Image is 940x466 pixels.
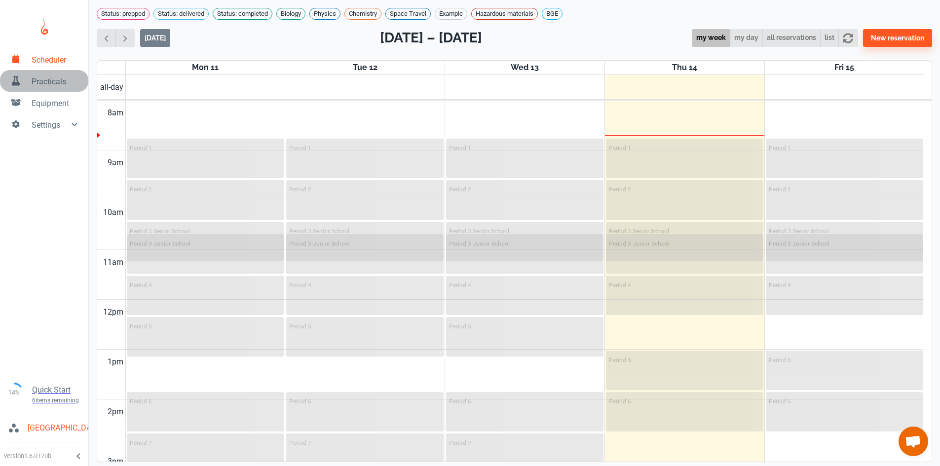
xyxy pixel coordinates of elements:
div: Chemistry [344,8,381,20]
p: Period 4 [130,282,152,288]
div: Hazardous materials [471,8,538,20]
span: Chemistry [345,9,381,19]
p: Period 5 [449,323,471,330]
div: 8am [106,101,125,125]
button: list [820,29,839,47]
div: Example [435,8,467,20]
p: Period 5 [289,323,311,330]
p: Period 4 [769,282,791,288]
p: Period 4 [609,282,631,288]
div: Space Travel [385,8,431,20]
p: Period 1 [130,144,152,151]
h2: [DATE] – [DATE] [380,28,482,48]
button: all reservations [762,29,821,47]
p: Period 2 [130,186,152,193]
a: August 15, 2025 [832,61,856,74]
p: Period 1 [609,144,631,151]
button: Previous week [97,29,116,47]
p: Period 7 [130,439,152,446]
a: August 14, 2025 [670,61,699,74]
p: Period 4 [449,282,471,288]
p: Period 3 Junior School [769,240,829,247]
p: Period 3 Junior School [449,240,510,247]
a: August 13, 2025 [509,61,541,74]
p: Period 3 Junior School [609,240,670,247]
p: Period 6 [449,398,471,405]
p: Period 1 [449,144,471,151]
a: August 11, 2025 [190,61,221,74]
span: all-day [98,81,125,93]
p: Period 3 Senior School [289,228,349,235]
span: BGE [542,9,562,19]
p: Period 4 [289,282,311,288]
p: Period 1 [289,144,311,151]
div: 2pm [106,399,125,424]
div: Biology [276,8,305,20]
p: Period 7 [449,439,471,446]
div: 9am [106,150,125,175]
span: Status: completed [213,9,272,19]
button: my day [730,29,763,47]
p: Period 5 [769,357,791,363]
span: Space Travel [386,9,430,19]
p: Period 3 Senior School [769,228,829,235]
button: [DATE] [140,29,170,47]
p: Period 3 Senior School [609,228,669,235]
p: Period 3 Junior School [289,240,350,247]
span: Hazardous materials [472,9,537,19]
div: BGE [542,8,563,20]
span: Example [435,9,467,19]
span: Physics [310,9,340,19]
div: 12pm [101,300,125,324]
button: refresh [838,29,858,47]
a: August 12, 2025 [351,61,379,74]
div: 10am [101,200,125,225]
button: Next week [115,29,135,47]
p: Period 5 [609,357,631,363]
p: Period 3 Junior School [130,240,190,247]
div: 11am [101,250,125,275]
p: Period 6 [130,398,152,405]
p: Period 3 Senior School [449,228,509,235]
p: Period 6 [289,398,311,405]
a: Open chat [899,427,928,456]
p: Period 7 [289,439,311,446]
p: Period 5 [130,323,152,330]
p: Period 2 [769,186,791,193]
button: my week [692,29,730,47]
p: Period 6 [609,398,631,405]
div: Status: prepped [97,8,150,20]
span: Status: prepped [97,9,149,19]
p: Period 2 [609,186,631,193]
div: Status: delivered [153,8,209,20]
p: Period 2 [449,186,471,193]
span: Biology [277,9,305,19]
div: Status: completed [213,8,272,20]
p: Period 3 Senior School [130,228,190,235]
p: Period 6 [769,398,791,405]
div: 1pm [106,350,125,374]
button: New reservation [863,29,932,47]
div: Physics [309,8,340,20]
span: Status: delivered [154,9,208,19]
p: Period 1 [769,144,791,151]
p: Period 2 [289,186,311,193]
